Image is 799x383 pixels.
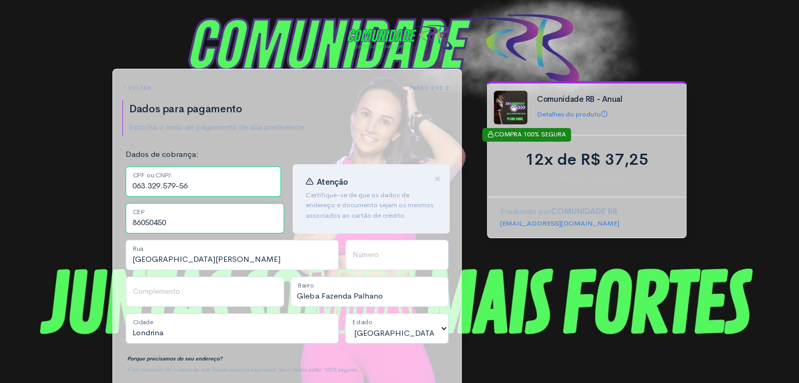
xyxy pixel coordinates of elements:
[500,206,673,218] p: Produzido por
[306,190,437,221] p: Certifique-se de que os dados de endereço e documento sejam os mesmos associados ao cartão de cré...
[126,276,284,307] input: Complemento
[290,276,449,307] input: Bairro
[345,240,449,270] input: Número
[500,172,673,184] span: ou R$ 447,00 à vista
[126,166,281,197] input: CPF ou CNPJ
[434,171,441,186] span: ×
[410,85,449,91] h6: Passo 2 de 2
[126,148,199,161] label: Dados de cobrança:
[126,240,339,270] input: Rua
[126,364,449,375] div: É um protocolo do sistema de anti-fraude para sua segurança. Seus dados estão 100% seguros.
[306,177,437,187] h4: Atenção
[347,25,452,50] img: COMUNIDADE RB
[122,85,151,91] a: voltar
[126,313,339,344] input: Cidade
[434,173,441,185] button: Close
[129,103,305,115] h2: Dados para pagamento
[537,110,608,119] a: Detalhes do produto
[500,219,619,228] a: [EMAIL_ADDRESS][DOMAIN_NAME]
[127,355,222,362] strong: Porque precisamos do seu endereço?
[129,121,305,133] p: Escolha o meio de pagamento de sua preferência
[126,203,284,233] input: CEP
[551,206,617,216] strong: COMUNIDADE RB
[537,95,677,104] h4: Comunidade RB - Anual
[500,148,673,172] div: 12x de R$ 37,25
[494,91,527,124] img: agora%20(200%20x%20200%20px).jpg
[482,128,571,142] div: COMPRA 100% SEGURA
